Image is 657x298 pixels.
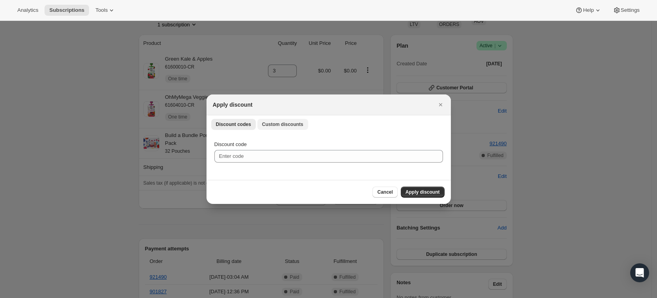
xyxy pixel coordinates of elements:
span: Discount code [214,141,247,147]
h2: Apply discount [213,101,253,109]
button: Analytics [13,5,43,16]
span: Tools [95,7,108,13]
button: Close [435,99,446,110]
div: Discount codes [207,133,451,180]
button: Subscriptions [45,5,89,16]
button: Help [570,5,606,16]
button: Settings [608,5,644,16]
span: Settings [621,7,640,13]
span: Analytics [17,7,38,13]
button: Cancel [372,187,397,198]
span: Subscriptions [49,7,84,13]
button: Discount codes [211,119,256,130]
button: Tools [91,5,120,16]
button: Apply discount [401,187,445,198]
span: Help [583,7,594,13]
span: Apply discount [406,189,440,195]
input: Enter code [214,150,443,163]
button: Custom discounts [257,119,308,130]
div: Open Intercom Messenger [630,263,649,282]
span: Custom discounts [262,121,303,128]
span: Cancel [377,189,393,195]
span: Discount codes [216,121,251,128]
